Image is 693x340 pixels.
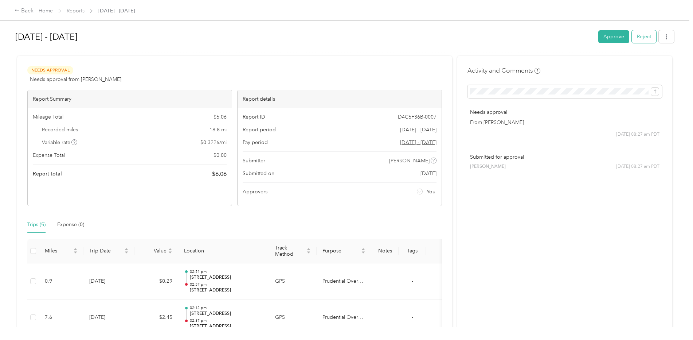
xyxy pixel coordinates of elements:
[134,263,178,300] td: $0.29
[243,157,265,165] span: Submitter
[652,299,693,340] iframe: Everlance-gr Chat Button Frame
[124,247,129,251] span: caret-up
[212,170,227,178] span: $ 6.06
[269,239,317,263] th: Track Method
[200,139,227,146] span: $ 0.3226 / mi
[317,300,371,336] td: Prudential Overall Supply
[42,139,78,146] span: Variable rate
[124,250,129,255] span: caret-down
[27,66,73,74] span: Needs Approval
[178,239,269,263] th: Location
[306,247,311,251] span: caret-up
[190,323,263,330] p: [STREET_ADDRESS]
[389,157,430,165] span: [PERSON_NAME]
[467,66,540,75] h4: Activity and Comments
[243,113,265,121] span: Report ID
[210,126,227,134] span: 18.8 mi
[190,310,263,317] p: [STREET_ADDRESS]
[470,108,659,116] p: Needs approval
[42,126,78,134] span: Recorded miles
[361,250,365,255] span: caret-down
[190,318,263,323] p: 02:37 pm
[399,239,426,263] th: Tags
[168,247,172,251] span: caret-up
[98,7,135,15] span: [DATE] - [DATE]
[89,248,123,254] span: Trip Date
[470,153,659,161] p: Submitted for approval
[83,300,134,336] td: [DATE]
[412,314,413,320] span: -
[412,278,413,284] span: -
[317,239,371,263] th: Purpose
[190,274,263,281] p: [STREET_ADDRESS]
[598,30,629,43] button: Approve
[39,8,53,14] a: Home
[73,250,78,255] span: caret-down
[361,247,365,251] span: caret-up
[427,188,435,196] span: You
[190,269,263,274] p: 02:51 pm
[398,113,436,121] span: D4C6F36B-0007
[238,90,442,108] div: Report details
[33,113,63,121] span: Mileage Total
[33,151,65,159] span: Expense Total
[317,263,371,300] td: Prudential Overall Supply
[243,170,274,177] span: Submitted on
[243,126,276,134] span: Report period
[371,239,399,263] th: Notes
[134,239,178,263] th: Value
[214,113,227,121] span: $ 6.06
[140,248,167,254] span: Value
[30,76,121,83] span: Needs approval from [PERSON_NAME]
[39,300,83,336] td: 7.6
[33,170,62,178] span: Report total
[243,139,268,146] span: Pay period
[57,221,84,229] div: Expense (0)
[632,30,656,43] button: Reject
[39,263,83,300] td: 0.9
[243,188,267,196] span: Approvers
[306,250,311,255] span: caret-down
[83,239,134,263] th: Trip Date
[214,151,227,159] span: $ 0.00
[45,248,72,254] span: Miles
[190,305,263,310] p: 02:12 pm
[420,170,436,177] span: [DATE]
[190,282,263,287] p: 02:57 pm
[73,247,78,251] span: caret-up
[400,126,436,134] span: [DATE] - [DATE]
[67,8,85,14] a: Reports
[27,221,46,229] div: Trips (5)
[28,90,232,108] div: Report Summary
[269,300,317,336] td: GPS
[269,263,317,300] td: GPS
[470,163,506,170] span: [PERSON_NAME]
[616,131,659,138] span: [DATE] 08:27 am PDT
[39,239,83,263] th: Miles
[168,250,172,255] span: caret-down
[134,300,178,336] td: $2.45
[322,248,360,254] span: Purpose
[275,245,305,257] span: Track Method
[616,163,659,170] span: [DATE] 08:27 am PDT
[15,28,593,46] h1: Oct 1 - 31, 2025
[400,139,436,146] span: Go to pay period
[83,263,134,300] td: [DATE]
[190,287,263,294] p: [STREET_ADDRESS]
[15,7,34,15] div: Back
[470,119,659,126] p: From [PERSON_NAME]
